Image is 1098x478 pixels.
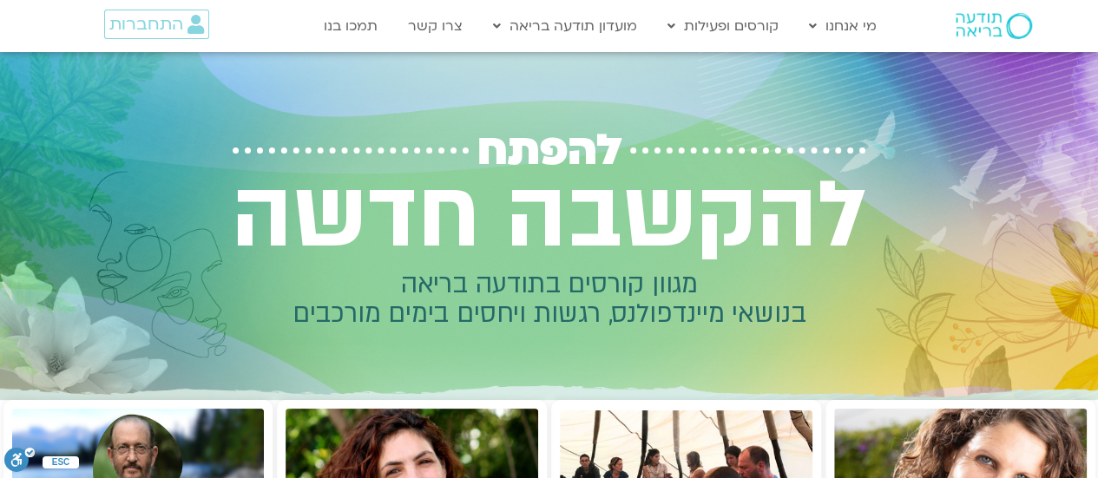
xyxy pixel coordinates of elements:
[109,15,183,34] span: התחברות
[477,126,621,175] span: להפתח
[315,10,386,43] a: תמכו בנו
[956,13,1032,39] img: תודעה בריאה
[399,10,471,43] a: צרו קשר
[659,10,787,43] a: קורסים ופעילות
[800,10,885,43] a: מי אנחנו
[209,270,890,329] h2: מגוון קורסים בתודעה בריאה בנושאי מיינדפולנס, רגשות ויחסים בימים מורכבים
[484,10,646,43] a: מועדון תודעה בריאה
[104,10,209,39] a: התחברות
[209,163,890,270] h2: להקשבה חדשה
